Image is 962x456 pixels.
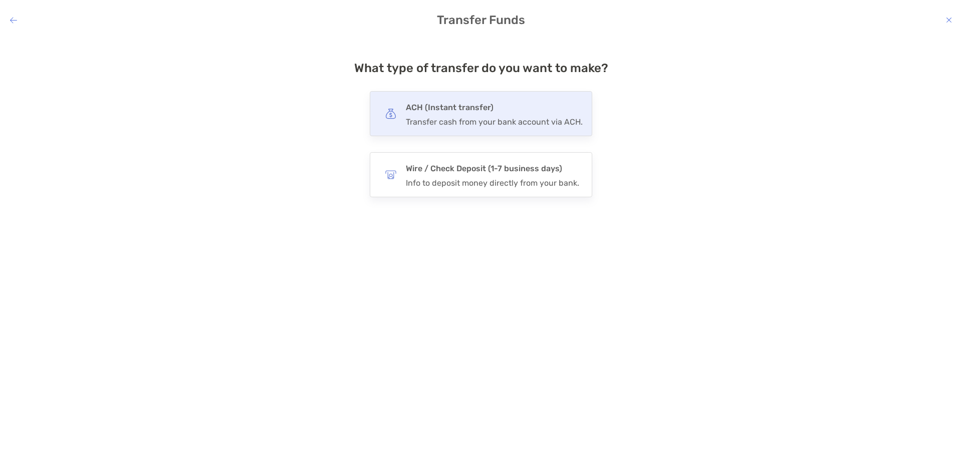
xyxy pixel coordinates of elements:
[406,101,583,115] h4: ACH (Instant transfer)
[406,117,583,127] div: Transfer cash from your bank account via ACH.
[385,169,396,180] img: button icon
[385,108,396,119] img: button icon
[406,162,579,176] h4: Wire / Check Deposit (1-7 business days)
[354,61,608,75] h4: What type of transfer do you want to make?
[406,178,579,188] div: Info to deposit money directly from your bank.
